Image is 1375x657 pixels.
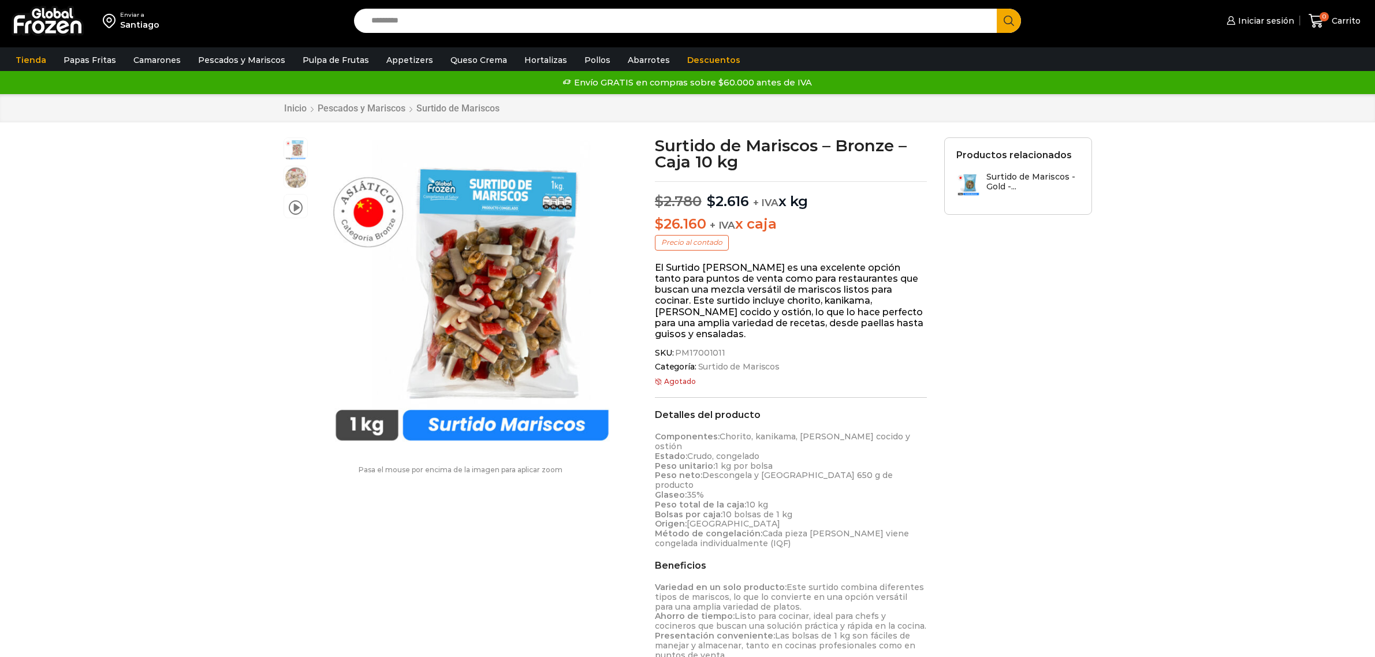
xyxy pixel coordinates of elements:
span: PM17001011 [673,348,725,358]
strong: Peso neto: [655,470,702,480]
p: x caja [655,216,927,233]
strong: Peso unitario: [655,461,715,471]
span: Iniciar sesión [1235,15,1294,27]
a: Appetizers [381,49,439,71]
span: Categoría: [655,362,927,372]
h2: Beneficios [655,560,927,571]
span: surtido de mariscos bronze [284,166,307,189]
img: address-field-icon.svg [103,11,120,31]
span: $ [707,193,716,210]
strong: Variedad en un solo producto: [655,582,787,592]
strong: Peso total de la caja: [655,499,746,510]
a: Hortalizas [519,49,573,71]
h3: Surtido de Mariscos - Gold -... [986,172,1080,192]
span: $ [655,193,664,210]
a: Tienda [10,49,52,71]
strong: Origen: [655,518,687,529]
div: Santiago [120,19,159,31]
h1: Surtido de Mariscos – Bronze – Caja 10 kg [655,137,927,170]
span: SKU: [655,348,927,358]
strong: Ahorro de tiempo: [655,611,735,621]
div: Enviar a [120,11,159,19]
img: surtido-bronze [314,137,631,454]
a: Pescados y Mariscos [317,103,406,114]
p: Pasa el mouse por encima de la imagen para aplicar zoom [284,466,638,474]
p: Agotado [655,378,927,386]
a: Inicio [284,103,307,114]
span: $ [655,215,664,232]
a: Surtido de Mariscos [696,362,780,372]
strong: Presentación conveniente: [655,630,775,641]
p: Precio al contado [655,235,729,250]
a: Iniciar sesión [1224,9,1294,32]
a: Camarones [128,49,187,71]
a: Queso Crema [445,49,513,71]
bdi: 26.160 [655,215,706,232]
a: Abarrotes [622,49,676,71]
a: Pescados y Mariscos [192,49,291,71]
bdi: 2.780 [655,193,702,210]
a: Pulpa de Frutas [297,49,375,71]
bdi: 2.616 [707,193,749,210]
p: x kg [655,181,927,210]
a: Descuentos [681,49,746,71]
span: surtido-bronze [284,138,307,161]
strong: Bolsas por caja: [655,509,722,520]
strong: Glaseo: [655,490,687,500]
a: Pollos [579,49,616,71]
a: Papas Fritas [58,49,122,71]
a: Surtido de Mariscos [416,103,500,114]
span: + IVA [710,219,735,231]
nav: Breadcrumb [284,103,500,114]
h2: Detalles del producto [655,409,927,420]
strong: Componentes: [655,431,720,442]
span: Carrito [1329,15,1361,27]
a: 0 Carrito [1306,8,1363,35]
h2: Productos relacionados [956,150,1072,160]
div: 1 / 3 [314,137,631,454]
p: El Surtido [PERSON_NAME] es una excelente opción tanto para puntos de venta como para restaurante... [655,262,927,339]
strong: Estado: [655,451,687,461]
p: Chorito, kanikama, [PERSON_NAME] cocido y ostión Crudo, congelado 1 kg por bolsa Descongela y [GE... [655,432,927,548]
button: Search button [997,9,1021,33]
a: Surtido de Mariscos - Gold -... [956,172,1080,197]
span: 0 [1320,12,1329,21]
strong: Método de congelación: [655,528,762,539]
span: + IVA [753,197,778,208]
